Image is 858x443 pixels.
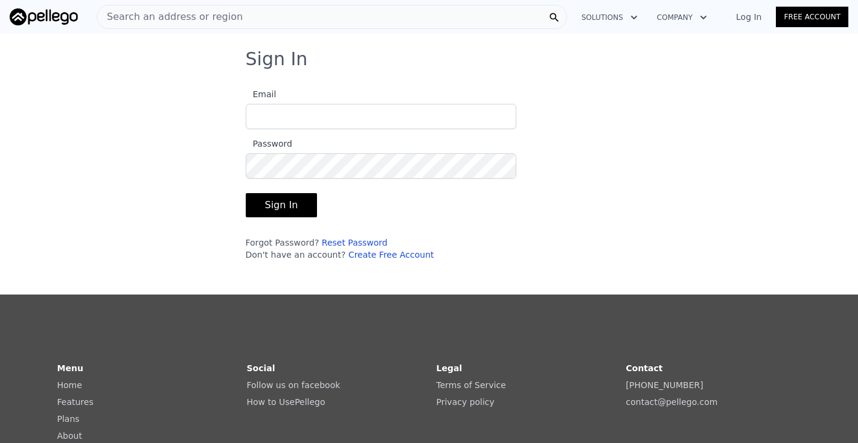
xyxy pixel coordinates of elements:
[437,363,463,373] strong: Legal
[57,397,94,407] a: Features
[647,7,717,28] button: Company
[246,104,516,129] input: Email
[246,48,613,70] h3: Sign In
[626,397,718,407] a: contact@pellego.com
[246,139,292,148] span: Password
[57,363,83,373] strong: Menu
[322,238,388,247] a: Reset Password
[572,7,647,28] button: Solutions
[437,397,495,407] a: Privacy policy
[57,414,80,424] a: Plans
[626,380,703,390] a: [PHONE_NUMBER]
[776,7,848,27] a: Free Account
[246,237,516,261] div: Forgot Password? Don't have an account?
[348,250,434,260] a: Create Free Account
[626,363,663,373] strong: Contact
[246,89,277,99] span: Email
[247,380,341,390] a: Follow us on facebook
[10,8,78,25] img: Pellego
[247,363,275,373] strong: Social
[246,153,516,179] input: Password
[57,431,82,441] a: About
[437,380,506,390] a: Terms of Service
[247,397,325,407] a: How to UsePellego
[97,10,243,24] span: Search an address or region
[246,193,318,217] button: Sign In
[57,380,82,390] a: Home
[722,11,776,23] a: Log In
